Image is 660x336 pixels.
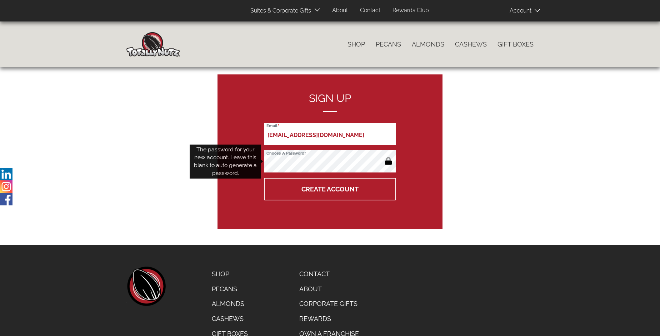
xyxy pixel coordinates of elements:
a: Shop [342,37,370,52]
a: Corporate Gifts [294,296,364,311]
a: Suites & Corporate Gifts [245,4,313,18]
a: Pecans [370,37,406,52]
a: Cashews [450,37,492,52]
a: home [126,267,166,306]
a: About [327,4,353,18]
a: Cashews [206,311,253,326]
a: Almonds [206,296,253,311]
a: About [294,282,364,297]
input: Email [264,123,396,145]
a: Rewards [294,311,364,326]
h2: Sign up [264,92,396,112]
a: Almonds [406,37,450,52]
a: Gift Boxes [492,37,539,52]
a: Pecans [206,282,253,297]
div: The password for your new account. Leave this blank to auto generate a password. [190,145,261,179]
a: Rewards Club [387,4,434,18]
a: Contact [355,4,386,18]
a: Contact [294,267,364,282]
button: Create Account [264,178,396,200]
img: Home [126,32,180,57]
a: Shop [206,267,253,282]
